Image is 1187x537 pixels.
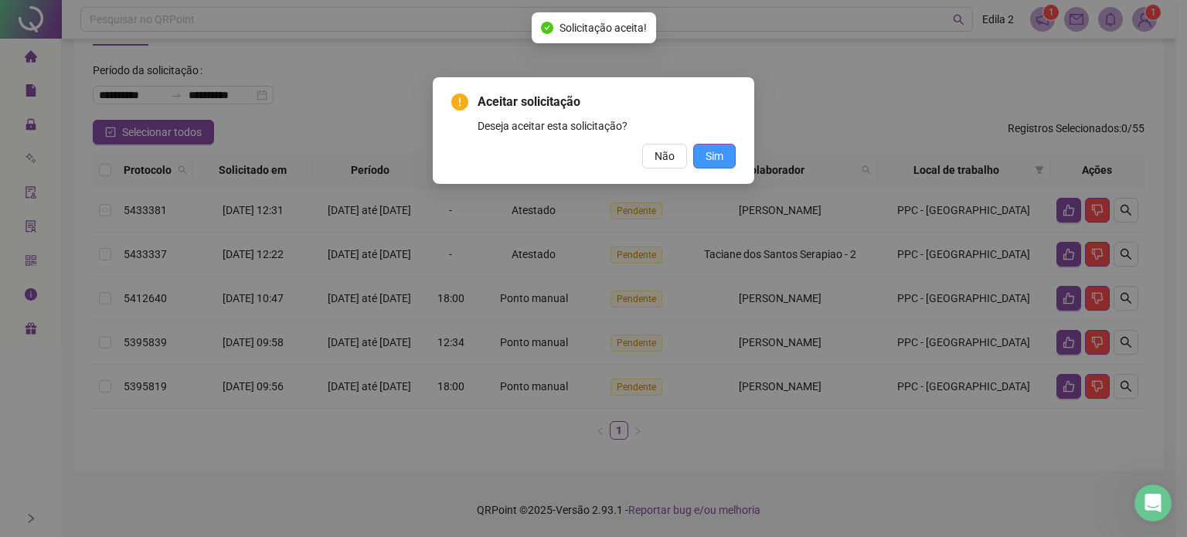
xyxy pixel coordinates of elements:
[693,144,736,168] button: Sim
[541,22,553,34] span: check-circle
[1134,484,1172,522] iframe: Intercom live chat
[478,117,736,134] div: Deseja aceitar esta solicitação?
[559,19,647,36] span: Solicitação aceita!
[642,144,687,168] button: Não
[451,93,468,110] span: exclamation-circle
[478,93,736,111] span: Aceitar solicitação
[706,148,723,165] span: Sim
[655,148,675,165] span: Não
